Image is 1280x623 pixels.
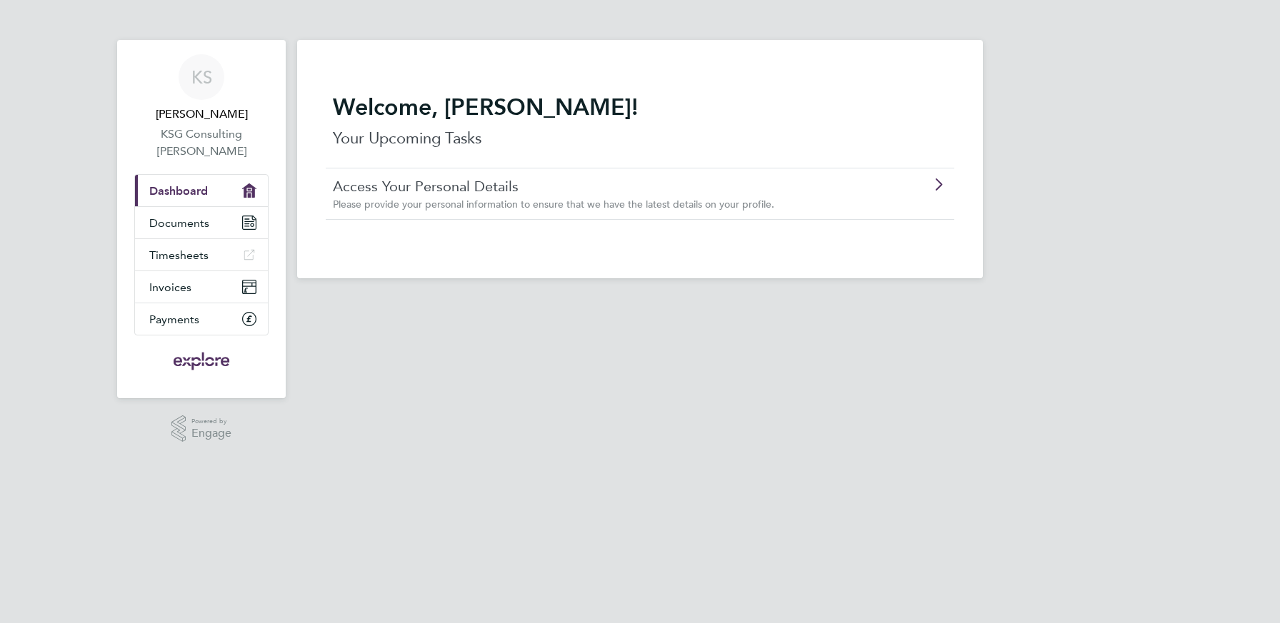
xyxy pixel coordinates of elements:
[333,127,947,150] p: Your Upcoming Tasks
[149,216,209,230] span: Documents
[191,415,231,427] span: Powered by
[134,54,269,123] a: KS[PERSON_NAME]
[172,350,231,373] img: exploregroup-logo-retina.png
[191,427,231,440] span: Engage
[333,177,866,196] a: Access Your Personal Details
[134,350,269,373] a: Go to home page
[134,126,269,160] a: KSG Consulting [PERSON_NAME]
[135,271,268,303] a: Invoices
[135,303,268,335] a: Payments
[135,239,268,270] a: Timesheets
[333,198,774,211] span: Please provide your personal information to ensure that we have the latest details on your profile.
[191,68,212,86] span: KS
[135,207,268,238] a: Documents
[134,106,269,123] span: Kate Slezavina
[135,175,268,206] a: Dashboard
[117,40,286,398] nav: Main navigation
[171,415,232,442] a: Powered byEngage
[333,93,947,121] h2: Welcome, [PERSON_NAME]!
[149,313,199,326] span: Payments
[149,184,208,198] span: Dashboard
[149,248,209,262] span: Timesheets
[149,280,191,294] span: Invoices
